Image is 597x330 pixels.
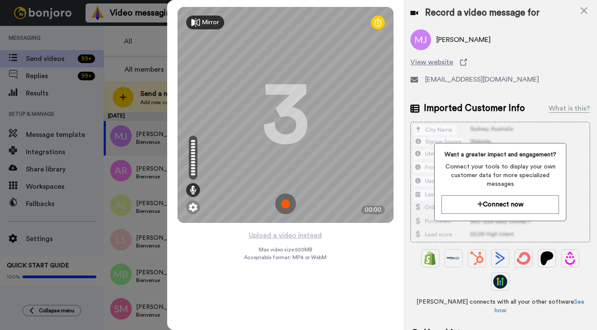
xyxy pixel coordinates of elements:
div: What is this? [549,103,590,114]
img: ic_gear.svg [189,203,197,212]
span: Acceptable format: MP4 or WebM [244,254,327,261]
span: Connect your tools to display your own customer data for more specialized messages [441,162,559,188]
div: 3 [262,82,309,147]
span: Want a greater impact and engagement? [441,150,559,159]
img: Drip [563,251,577,265]
div: 00:00 [361,206,385,214]
span: Imported Customer Info [424,102,525,115]
img: Shopify [423,251,437,265]
span: View website [410,57,453,67]
a: View website [410,57,590,67]
button: Upload a video instead [246,230,324,241]
img: ic_record_start.svg [275,194,296,214]
img: Hubspot [470,251,484,265]
img: Patreon [540,251,554,265]
a: See how [495,299,584,314]
img: ConvertKit [517,251,530,265]
button: Connect now [441,195,559,214]
span: Max video size: 500 MB [259,246,312,253]
img: GoHighLevel [493,275,507,289]
img: ActiveCampaign [493,251,507,265]
img: Ontraport [447,251,460,265]
span: [EMAIL_ADDRESS][DOMAIN_NAME] [425,74,539,85]
span: [PERSON_NAME] connects with all your other software [410,298,590,315]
